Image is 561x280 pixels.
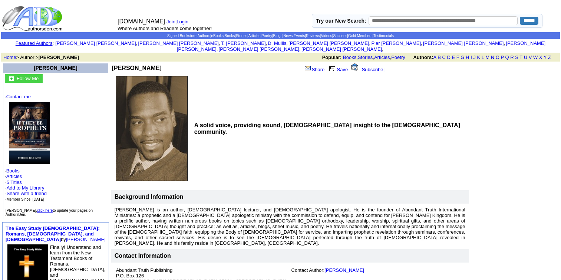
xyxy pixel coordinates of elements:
a: Pier [PERSON_NAME] [371,40,421,46]
a: 5 Titles [7,179,22,185]
img: logo_ad.gif [2,6,64,32]
a: C [442,55,445,60]
font: > Author > [3,55,79,60]
a: Stories [358,55,373,60]
a: P [501,55,504,60]
a: Authors [197,34,210,38]
img: library.gif [328,65,336,71]
a: The Easy Study [DEMOGRAPHIC_DATA]: Romans, [DEMOGRAPHIC_DATA], and [DEMOGRAPHIC_DATA] [6,225,100,242]
a: H [466,55,469,60]
a: W [533,55,538,60]
a: Poetry [391,55,405,60]
a: Books [6,168,20,174]
a: O [496,55,499,60]
a: G [461,55,464,60]
a: Blogs [273,34,283,38]
a: Share [304,67,325,72]
font: Where Authors and Readers come together! [118,26,212,31]
b: A solid voice, providing sound, [DEMOGRAPHIC_DATA] insight to the [DEMOGRAPHIC_DATA] community. [194,122,460,135]
a: [PERSON_NAME] [324,267,364,273]
a: Save [327,67,348,72]
a: Featured Authors [16,40,53,46]
font: i [383,47,384,52]
font: [PERSON_NAME] is an author, [DEMOGRAPHIC_DATA] lecturer, and [DEMOGRAPHIC_DATA] apologist. He is ... [115,207,465,246]
b: Popular: [322,55,342,60]
a: R [510,55,514,60]
a: Videos [321,34,332,38]
font: Contact Author: [291,267,364,273]
font: [DOMAIN_NAME] [118,18,165,24]
a: E [452,55,455,60]
a: Q [505,55,509,60]
a: J [473,55,476,60]
a: [PERSON_NAME] [PERSON_NAME] [177,40,545,52]
a: Y [544,55,547,60]
a: [PERSON_NAME] [PERSON_NAME] [219,46,299,52]
b: Background Information [115,194,184,200]
font: i [267,42,268,46]
a: [PERSON_NAME] [PERSON_NAME] [301,46,382,52]
img: 79448.jpg [9,102,50,164]
a: F [456,55,459,60]
a: Articles [6,174,22,179]
a: Home [3,55,16,60]
a: B [438,55,441,60]
label: Try our New Search: [316,18,366,24]
img: alert.gif [351,63,358,71]
font: [ [360,67,362,72]
a: K [477,55,481,60]
img: share_page.gif [305,65,311,71]
b: Authors: [413,55,433,60]
a: Books [343,55,356,60]
a: N [491,55,494,60]
img: 158992.jpg [116,76,188,181]
a: Z [548,55,551,60]
a: [PERSON_NAME] [66,237,106,242]
font: · · · [5,94,106,202]
font: Member Since: [DATE] [7,197,44,201]
font: [PERSON_NAME] [34,65,77,71]
font: i [505,42,506,46]
font: ] [383,67,385,72]
a: Add to My Library [7,185,44,191]
a: T [519,55,522,60]
a: X [539,55,542,60]
a: D. Mullis [268,40,286,46]
a: Subscribe [362,67,383,72]
a: [PERSON_NAME] [PERSON_NAME] [288,40,369,46]
a: Share with a friend [7,191,47,196]
font: i [137,42,138,46]
a: Gold Members [348,34,373,38]
a: L [482,55,484,60]
font: , , , , , , , , , , [55,40,545,52]
b: [PERSON_NAME] [112,65,162,71]
font: | [175,19,191,24]
a: Poetry [261,34,272,38]
a: Testimonials [373,34,394,38]
a: Articles [374,55,390,60]
font: by [6,225,106,242]
a: Signed Bookstore [167,34,197,38]
a: Follow Me [17,75,39,81]
b: [PERSON_NAME] [39,55,79,60]
font: : [16,40,54,46]
a: click here [37,208,53,213]
font: [PERSON_NAME], to update your pages on AuthorsDen. [6,208,93,217]
a: News [283,34,293,38]
font: · · · [5,185,47,202]
a: Success [333,34,347,38]
font: · [5,179,47,202]
a: U [524,55,527,60]
a: A [433,55,436,60]
font: i [422,42,423,46]
a: T. [PERSON_NAME] [221,40,266,46]
font: , , , [322,55,558,60]
font: i [370,42,371,46]
a: Stories [236,34,247,38]
a: [PERSON_NAME] [PERSON_NAME] [423,40,504,46]
a: M [485,55,489,60]
font: Follow Me [17,76,39,81]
